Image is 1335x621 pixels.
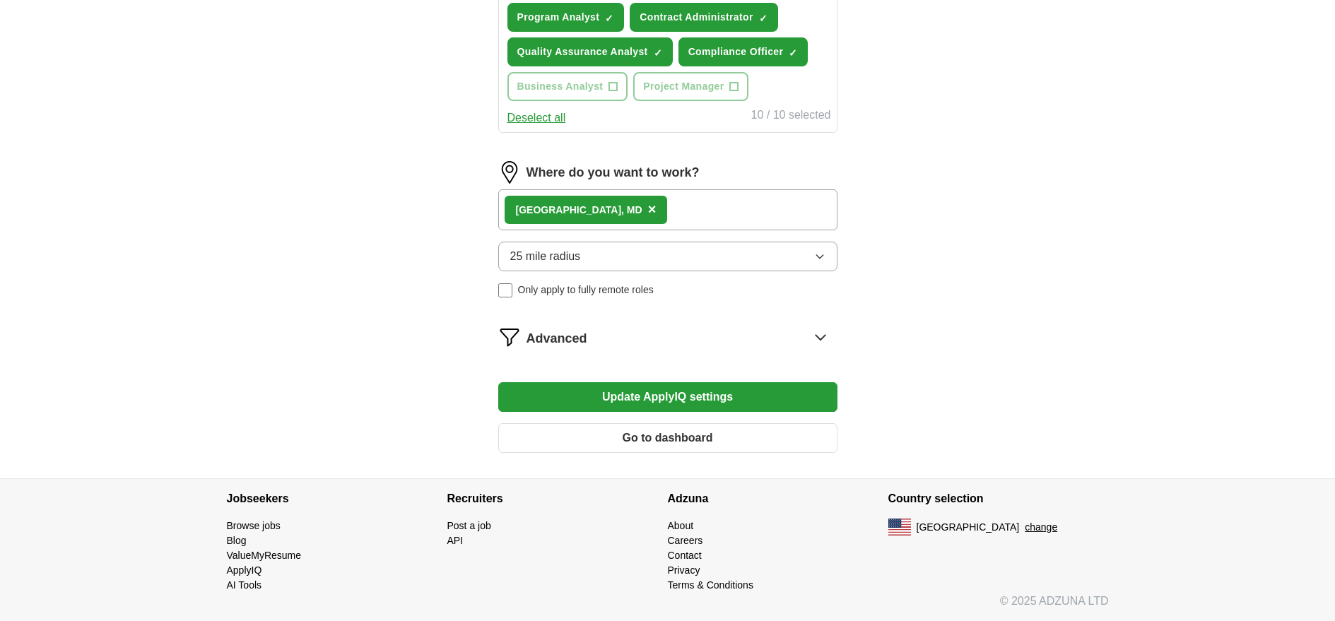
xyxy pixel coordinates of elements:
span: Only apply to fully remote roles [518,283,654,297]
img: filter [498,326,521,348]
label: Where do you want to work? [527,163,700,182]
span: Business Analyst [517,79,604,94]
a: ValueMyResume [227,550,302,561]
a: Contact [668,550,702,561]
button: Program Analyst✓ [507,3,625,32]
span: Contract Administrator [640,10,753,25]
div: 10 / 10 selected [751,107,831,126]
button: Business Analyst [507,72,628,101]
button: Project Manager [633,72,748,101]
button: × [648,199,657,220]
span: Project Manager [643,79,724,94]
span: ✓ [654,47,662,59]
button: 25 mile radius [498,242,837,271]
button: Update ApplyIQ settings [498,382,837,412]
a: About [668,520,694,531]
strong: [GEOGRAPHIC_DATA] [516,204,622,215]
a: Terms & Conditions [668,579,753,591]
span: ✓ [759,13,768,24]
button: Contract Administrator✓ [630,3,777,32]
button: Go to dashboard [498,423,837,453]
button: Quality Assurance Analyst✓ [507,37,673,66]
a: API [447,535,464,546]
span: × [648,201,657,217]
a: AI Tools [227,579,262,591]
a: Post a job [447,520,491,531]
div: © 2025 ADZUNA LTD [216,593,1120,621]
a: Browse jobs [227,520,281,531]
span: Quality Assurance Analyst [517,45,648,59]
a: Careers [668,535,703,546]
span: Advanced [527,329,587,348]
input: Only apply to fully remote roles [498,283,512,297]
div: , MD [516,203,642,218]
h4: Country selection [888,479,1109,519]
button: Compliance Officer✓ [678,37,808,66]
span: 25 mile radius [510,248,581,265]
a: Privacy [668,564,700,576]
img: location.png [498,161,521,184]
span: Program Analyst [517,10,600,25]
span: Compliance Officer [688,45,784,59]
img: US flag [888,519,911,536]
span: [GEOGRAPHIC_DATA] [917,520,1020,535]
button: Deselect all [507,110,566,126]
a: Blog [227,535,247,546]
span: ✓ [605,13,613,24]
span: ✓ [789,47,797,59]
button: change [1025,520,1057,535]
a: ApplyIQ [227,564,262,576]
